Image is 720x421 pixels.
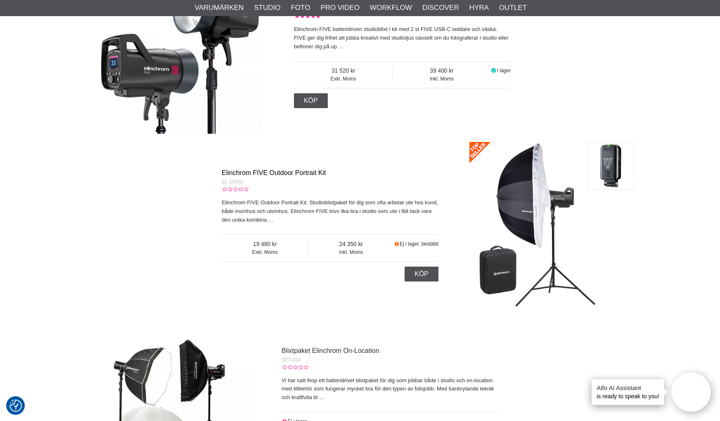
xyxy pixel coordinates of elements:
[393,75,490,83] span: Inkl. Moms
[405,267,438,281] a: Köp
[320,2,359,13] a: Pro Video
[222,199,438,224] p: Elinchrom FIVE Outdoor Portrait Kit. Studioblixtpaket för dig som ofta arbetar ute hos kund, både...
[339,43,344,50] a: …
[393,241,400,247] i: Beställd
[294,75,393,83] span: Exkl. Moms
[291,2,310,13] a: Foto
[222,179,243,185] span: EL-20970
[597,383,659,392] h4: Aifo AI Assistant
[282,347,379,354] a: Blixtpaket Elinchrom On-Location
[490,68,497,73] i: I lager
[294,25,511,51] p: Elinchrom FIVE batteridriven studioblixt i kit med 2 st FIVE USB-C laddare och väska. FIVE ger di...
[222,248,308,256] span: Exkl. Moms
[222,186,248,193] div: Kundbetyg: 0
[370,2,412,13] a: Workflow
[497,68,511,73] span: I lager
[195,2,244,13] a: Varumärken
[294,12,320,20] div: Kundbetyg: 5.00
[294,67,393,76] span: 31 520
[9,400,22,412] img: Revisit consent button
[393,67,490,76] span: 39 400
[268,217,274,223] a: …
[282,376,498,402] p: Vi har satt ihop ett batteridrivet blixtpaket för dig som jobbar både i studio och on-location me...
[319,394,324,400] a: …
[222,240,308,249] span: 19 480
[422,2,459,13] a: Discover
[254,2,280,13] a: Studio
[592,379,664,405] div: is ready to speak to you!
[469,2,489,13] a: Hyra
[9,398,22,413] button: Samtyckesinställningar
[282,364,308,371] div: Kundbetyg: 0
[282,357,301,363] span: SET-010
[222,169,326,176] a: Elinchrom FIVE Outdoor Portrait Kit
[400,241,438,247] span: Ej i lager, beställd
[294,93,328,108] a: Köp
[499,2,527,13] a: Outlet
[309,240,394,249] span: 24 350
[469,142,635,307] img: Elinchrom FIVE Outdoor Portrait Kit
[309,248,394,256] span: Inkl. Moms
